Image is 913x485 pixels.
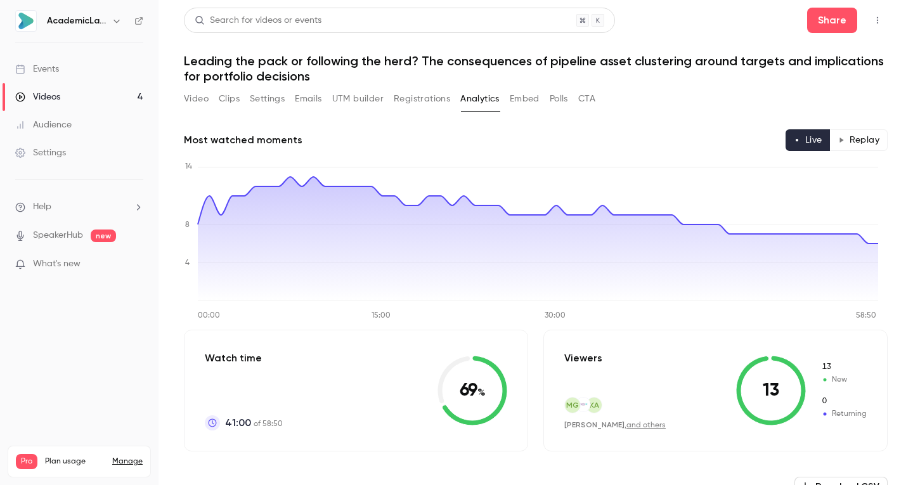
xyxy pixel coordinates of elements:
[250,89,285,109] button: Settings
[205,351,283,366] p: Watch time
[372,312,391,320] tspan: 15:00
[867,10,888,30] button: Top Bar Actions
[185,221,190,229] tspan: 8
[198,312,220,320] tspan: 00:00
[578,89,595,109] button: CTA
[16,454,37,469] span: Pro
[185,163,192,171] tspan: 14
[15,63,59,75] div: Events
[47,15,107,27] h6: AcademicLabs
[128,259,143,270] iframe: Noticeable Trigger
[564,420,625,429] span: [PERSON_NAME]
[821,396,867,407] span: Returning
[550,89,568,109] button: Polls
[15,200,143,214] li: help-dropdown-opener
[16,11,36,31] img: AcademicLabs
[15,146,66,159] div: Settings
[510,89,540,109] button: Embed
[184,133,302,148] h2: Most watched moments
[394,89,450,109] button: Registrations
[33,229,83,242] a: SpeakerHub
[590,399,599,411] span: KA
[626,422,666,429] a: and others
[545,312,566,320] tspan: 30:00
[15,91,60,103] div: Videos
[185,259,190,267] tspan: 4
[45,456,105,467] span: Plan usage
[566,399,579,411] span: MG
[821,408,867,420] span: Returning
[33,257,81,271] span: What's new
[564,351,602,366] p: Viewers
[786,129,831,151] button: Live
[576,398,590,411] img: confotherapeutics.com
[225,415,283,430] p: of 58:50
[91,230,116,242] span: new
[460,89,500,109] button: Analytics
[15,119,72,131] div: Audience
[33,200,51,214] span: Help
[184,53,888,84] h1: Leading the pack or following the herd? The consequences of pipeline asset clustering around targ...
[821,374,867,385] span: New
[112,456,143,467] a: Manage
[821,361,867,373] span: New
[219,89,240,109] button: Clips
[184,89,209,109] button: Video
[332,89,384,109] button: UTM builder
[564,420,666,430] div: ,
[295,89,321,109] button: Emails
[830,129,888,151] button: Replay
[807,8,857,33] button: Share
[195,14,321,27] div: Search for videos or events
[225,415,251,430] span: 41:00
[856,312,876,320] tspan: 58:50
